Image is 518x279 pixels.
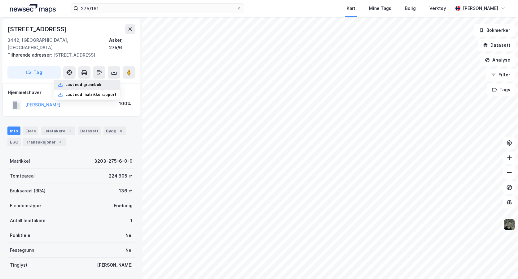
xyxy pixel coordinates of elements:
[119,187,133,195] div: 136 ㎡
[130,217,133,224] div: 1
[67,128,73,134] div: 1
[7,66,61,79] button: Tag
[109,172,133,180] div: 224 605 ㎡
[503,219,515,230] img: 9k=
[10,202,41,209] div: Eiendomstype
[7,36,109,51] div: 3442, [GEOGRAPHIC_DATA], [GEOGRAPHIC_DATA]
[7,138,21,146] div: ESG
[78,4,236,13] input: Søk på adresse, matrikkel, gårdeiere, leietakere eller personer
[10,247,34,254] div: Festegrunn
[10,261,28,269] div: Tinglyst
[7,127,20,135] div: Info
[487,249,518,279] iframe: Chat Widget
[119,100,131,107] div: 100%
[10,172,35,180] div: Tomteareal
[405,5,416,12] div: Bolig
[94,157,133,165] div: 3203-275-6-0-0
[41,127,75,135] div: Leietakere
[429,5,446,12] div: Verktøy
[480,54,516,66] button: Analyse
[57,139,63,145] div: 3
[118,128,124,134] div: 4
[109,36,135,51] div: Asker, 275/6
[114,202,133,209] div: Enebolig
[474,24,516,36] button: Bokmerker
[103,127,126,135] div: Bygg
[125,247,133,254] div: Nei
[23,127,38,135] div: Eiere
[10,187,46,195] div: Bruksareal (BRA)
[369,5,391,12] div: Mine Tags
[7,51,130,59] div: [STREET_ADDRESS]
[65,82,101,87] div: Last ned grunnbok
[486,69,516,81] button: Filter
[23,138,66,146] div: Transaksjoner
[487,84,516,96] button: Tags
[7,24,68,34] div: [STREET_ADDRESS]
[125,232,133,239] div: Nei
[10,4,56,13] img: logo.a4113a55bc3d86da70a041830d287a7e.svg
[10,232,30,239] div: Punktleie
[65,92,116,97] div: Last ned matrikkelrapport
[8,89,135,96] div: Hjemmelshaver
[347,5,355,12] div: Kart
[463,5,498,12] div: [PERSON_NAME]
[97,261,133,269] div: [PERSON_NAME]
[10,217,46,224] div: Antall leietakere
[478,39,516,51] button: Datasett
[10,157,30,165] div: Matrikkel
[78,127,101,135] div: Datasett
[487,249,518,279] div: Kontrollprogram for chat
[7,52,53,58] span: Tilhørende adresser:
